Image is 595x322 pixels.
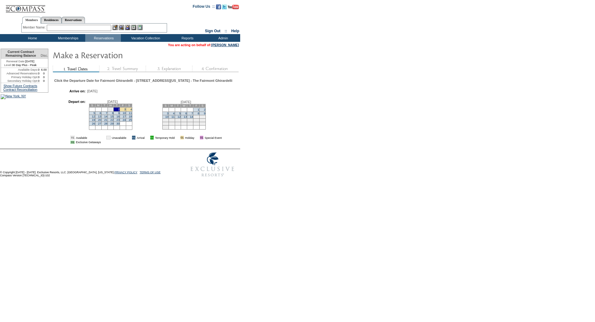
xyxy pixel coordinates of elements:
[22,17,41,24] a: Members
[187,104,193,107] td: T
[117,115,120,118] a: 16
[1,72,38,75] td: Advanced Reservations:
[193,115,200,118] td: 15
[198,108,199,111] a: 1
[112,25,118,30] img: b_edit.gif
[162,125,169,129] td: 31
[92,115,95,118] a: 12
[123,112,126,115] a: 10
[137,136,145,139] td: Arrival
[124,108,126,111] a: 3
[1,63,40,68] td: 30 Day Plus - Peak
[70,136,74,139] td: 01
[108,107,114,111] td: 1
[1,59,40,63] td: [DATE]
[171,115,174,118] a: 11
[1,68,38,72] td: Available Days:
[54,79,232,82] div: Click the Departure Date for Fairmont Ghirardelli - [STREET_ADDRESS][US_STATE] - The Fairmont Ghi...
[114,107,120,111] td: 2
[92,122,95,125] a: 26
[181,104,187,107] td: W
[98,115,101,118] a: 13
[57,100,86,131] td: Depart on:
[192,66,239,72] img: step4_state1.gif
[14,34,50,42] td: Home
[104,115,107,118] a: 14
[169,34,205,42] td: Reports
[6,60,25,63] span: Renewal Date:
[53,49,177,61] img: Make Reservation
[169,118,175,122] td: 18
[118,112,120,115] a: 9
[114,171,137,174] a: PRIVACY POLICY
[40,68,48,72] td: 6.00
[140,171,161,174] a: TERMS OF USE
[193,104,200,107] td: F
[216,4,221,9] img: Become our fan on Facebook
[231,29,239,33] a: Help
[23,25,47,30] div: Member Name:
[199,115,205,118] td: 16
[40,72,48,75] td: 0
[216,6,221,10] a: Become our fan on Facebook
[110,118,113,121] a: 22
[137,25,143,30] img: b_calculator.gif
[169,104,175,107] td: M
[128,136,131,139] img: i.gif
[180,136,184,139] td: 01
[162,104,169,107] td: S
[1,49,40,59] td: Current Contract Remaining Balance
[120,104,126,107] td: F
[112,112,113,115] a: 8
[102,136,105,139] img: i.gif
[196,136,199,139] img: i.gif
[192,112,193,115] a: 7
[40,75,48,79] td: 0
[200,136,203,139] td: 01
[92,118,95,121] a: 19
[123,115,126,118] a: 17
[94,112,95,115] a: 5
[198,112,199,115] a: 8
[1,94,26,99] img: New York, NY
[185,112,187,115] a: 6
[173,112,174,115] a: 4
[222,4,227,9] img: Follow us on Twitter
[110,115,113,118] a: 15
[40,79,48,83] td: 0
[190,115,193,118] a: 14
[193,122,200,125] td: 29
[199,104,205,107] td: S
[95,104,101,107] td: M
[228,6,239,10] a: Subscribe to our YouTube Channel
[155,136,175,139] td: Temporary Hold
[222,6,227,10] a: Follow us on Twitter
[110,122,113,125] a: 29
[119,25,124,30] img: View
[76,136,101,139] td: Available
[123,118,126,121] a: 24
[99,112,101,115] a: 6
[41,17,62,23] a: Residences
[38,79,40,83] td: 0
[165,115,168,118] a: 10
[108,104,114,107] td: W
[129,118,132,121] a: 25
[101,104,108,107] td: T
[184,115,187,118] a: 13
[87,89,98,93] span: [DATE]
[76,141,101,144] td: Exclusive Getaways
[41,54,48,57] span: Disc.
[50,34,85,42] td: Memberships
[121,34,169,42] td: Vacation Collection
[3,84,37,88] a: Show Future Contracts
[225,29,227,33] span: ::
[131,25,136,30] img: Reservations
[169,122,175,125] td: 25
[185,136,194,139] td: Holiday
[99,66,146,72] img: step2_state1.gif
[3,88,37,91] a: Contract Reconciliation
[1,75,38,79] td: Primary Holiday Opt:
[162,122,169,125] td: 24
[106,112,107,115] a: 7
